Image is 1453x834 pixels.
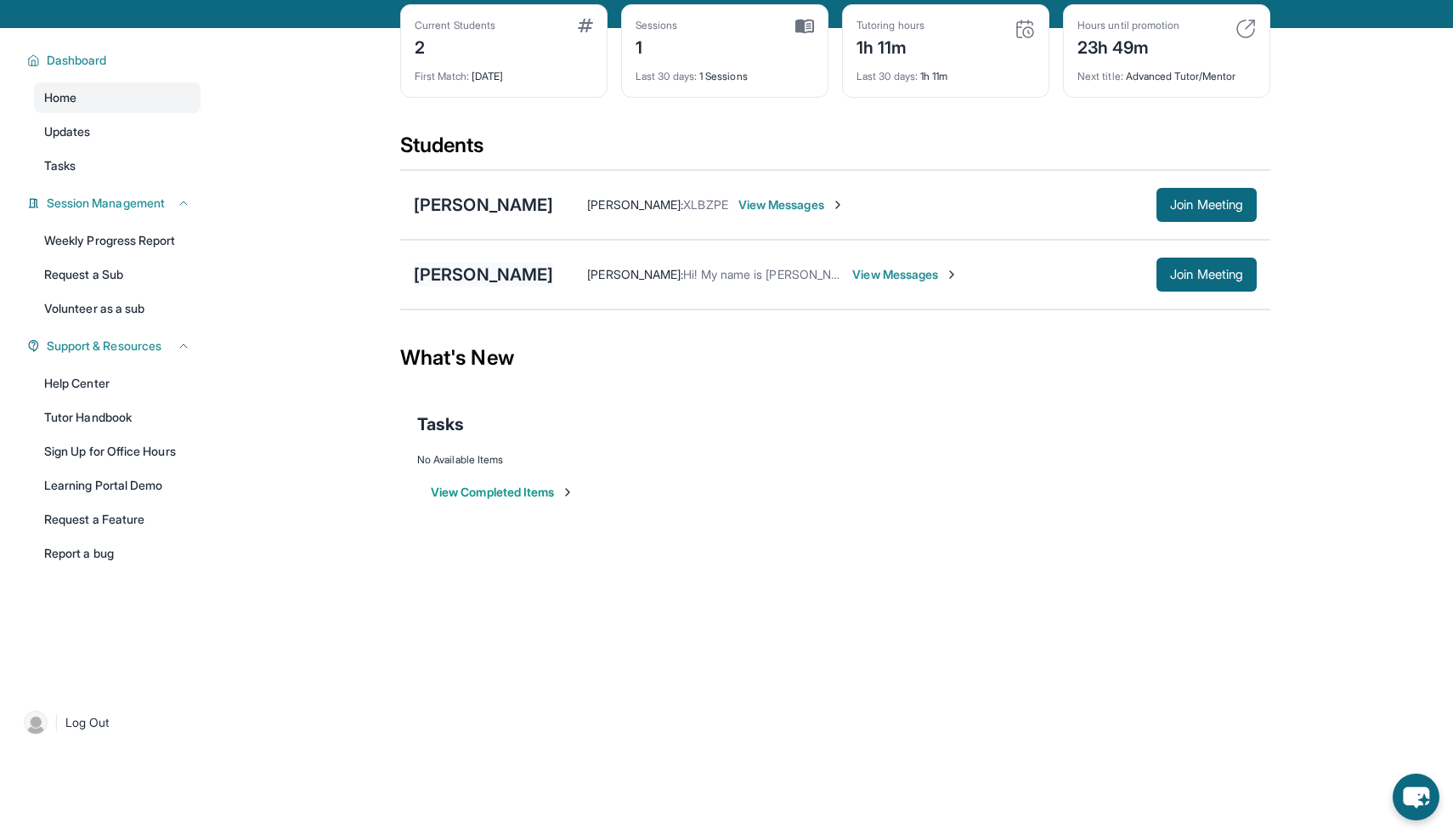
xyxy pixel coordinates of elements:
span: Hi! My name is [PERSON_NAME] and I'm [PERSON_NAME] mom. [683,267,1032,281]
span: View Messages [852,266,958,283]
span: First Match : [415,70,469,82]
div: [DATE] [415,60,593,83]
span: Last 30 days : [636,70,697,82]
div: No Available Items [417,453,1253,467]
div: 2 [415,32,495,60]
a: Request a Sub [34,259,201,290]
span: Home [44,89,76,106]
span: Session Management [47,195,165,212]
img: user-img [24,711,48,735]
div: Hours until promotion [1077,19,1179,32]
div: [PERSON_NAME] [414,193,553,217]
div: [PERSON_NAME] [414,263,553,287]
span: Join Meeting [1170,269,1243,280]
button: Support & Resources [40,338,190,355]
a: Learning Portal Demo [34,470,201,501]
a: Tasks [34,150,201,181]
img: card [1015,19,1035,39]
div: What's New [400,321,1270,395]
a: Tutor Handbook [34,402,201,433]
a: Updates [34,116,201,147]
button: chat-button [1393,774,1439,820]
span: Last 30 days : [857,70,918,82]
span: Tasks [417,412,464,436]
a: Volunteer as a sub [34,293,201,324]
a: Report a bug [34,538,201,569]
div: Advanced Tutor/Mentor [1077,60,1256,83]
button: View Completed Items [431,484,574,501]
span: XLBZPE [683,197,727,212]
a: Request a Feature [34,504,201,535]
span: [PERSON_NAME] : [587,197,683,212]
a: Home [34,82,201,113]
img: card [578,19,593,32]
img: Chevron-Right [831,198,845,212]
div: Students [400,132,1270,169]
button: Join Meeting [1156,258,1257,292]
span: Log Out [65,714,110,731]
span: View Messages [738,196,845,213]
div: Current Students [415,19,495,32]
div: 1 [636,32,678,60]
img: card [795,19,814,34]
div: Tutoring hours [857,19,924,32]
span: Support & Resources [47,338,161,355]
img: card [1235,19,1256,39]
button: Join Meeting [1156,188,1257,222]
a: Sign Up for Office Hours [34,436,201,467]
span: Updates [44,123,91,140]
a: |Log Out [17,704,201,741]
span: Next title : [1077,70,1123,82]
img: Chevron-Right [945,268,958,281]
span: Tasks [44,157,76,174]
button: Session Management [40,195,190,212]
span: Dashboard [47,52,107,69]
div: Sessions [636,19,678,32]
div: 23h 49m [1077,32,1179,60]
button: Dashboard [40,52,190,69]
span: | [54,712,59,733]
span: Join Meeting [1170,200,1243,210]
div: 1h 11m [857,32,924,60]
span: [PERSON_NAME] : [587,267,683,281]
div: 1 Sessions [636,60,814,83]
a: Help Center [34,368,201,399]
a: Weekly Progress Report [34,225,201,256]
div: 1h 11m [857,60,1035,83]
